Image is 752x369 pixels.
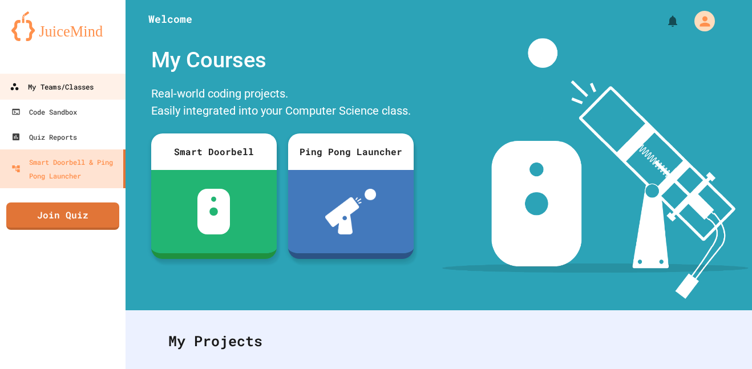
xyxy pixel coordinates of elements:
[151,133,277,170] div: Smart Doorbell
[11,11,114,41] img: logo-orange.svg
[11,155,119,183] div: Smart Doorbell & Ping Pong Launcher
[197,189,230,234] img: sdb-white.svg
[145,82,419,125] div: Real-world coding projects. Easily integrated into your Computer Science class.
[157,319,721,363] div: My Projects
[6,202,119,230] a: Join Quiz
[11,105,77,119] div: Code Sandbox
[288,133,414,170] div: Ping Pong Launcher
[10,80,94,94] div: My Teams/Classes
[325,189,376,234] img: ppl-with-ball.png
[645,11,682,31] div: My Notifications
[11,130,77,144] div: Quiz Reports
[145,38,419,82] div: My Courses
[682,8,718,34] div: My Account
[442,38,748,299] img: banner-image-my-projects.png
